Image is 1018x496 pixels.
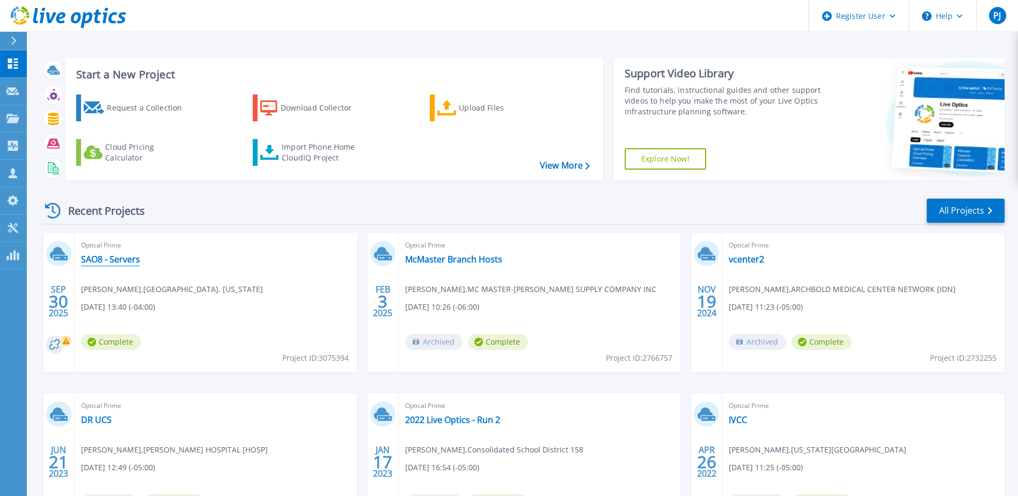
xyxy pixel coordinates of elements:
[41,198,159,224] div: Recent Projects
[405,283,656,295] span: [PERSON_NAME] , MC MASTER-[PERSON_NAME] SUPPLY COMPANY INC
[729,254,764,265] a: vcenter2
[405,400,675,412] span: Optical Prime
[282,352,349,364] span: Project ID: 3075394
[697,282,717,321] div: NOV 2024
[76,69,589,81] h3: Start a New Project
[81,334,141,350] span: Complete
[105,142,191,163] div: Cloud Pricing Calculator
[697,442,717,482] div: APR 2022
[729,283,956,295] span: [PERSON_NAME] , ARCHBOLD MEDICAL CENTER NETWORK [IDN]
[729,301,803,313] span: [DATE] 11:23 (-05:00)
[81,254,140,265] a: SAO8 - Servers
[430,94,550,121] a: Upload Files
[76,94,196,121] a: Request a Collection
[281,97,367,119] div: Download Collector
[625,67,824,81] div: Support Video Library
[792,334,852,350] span: Complete
[48,282,69,321] div: SEP 2025
[993,11,1001,20] span: PJ
[81,239,350,251] span: Optical Prime
[372,282,393,321] div: FEB 2025
[373,457,392,466] span: 17
[282,142,365,163] div: Import Phone Home CloudIQ Project
[625,85,824,117] div: Find tutorials, instructional guides and other support videos to help you make the most of your L...
[107,97,193,119] div: Request a Collection
[606,352,672,364] span: Project ID: 2766757
[405,414,500,425] a: 2022 Live Optics - Run 2
[378,297,387,306] span: 3
[49,297,68,306] span: 30
[729,414,747,425] a: IVCC
[81,400,350,412] span: Optical Prime
[81,414,112,425] a: DR UCS
[729,239,998,251] span: Optical Prime
[729,462,803,473] span: [DATE] 11:25 (-05:00)
[729,400,998,412] span: Optical Prime
[81,301,155,313] span: [DATE] 13:40 (-04:00)
[729,444,906,456] span: [PERSON_NAME] , [US_STATE][GEOGRAPHIC_DATA]
[49,457,68,466] span: 21
[697,457,716,466] span: 26
[729,334,786,350] span: Archived
[459,97,545,119] div: Upload Files
[76,139,196,166] a: Cloud Pricing Calculator
[625,148,706,170] a: Explore Now!
[405,334,463,350] span: Archived
[81,283,263,295] span: [PERSON_NAME] , [GEOGRAPHIC_DATA], [US_STATE]
[930,352,997,364] span: Project ID: 2732255
[48,442,69,482] div: JUN 2023
[540,161,590,171] a: View More
[253,94,372,121] a: Download Collector
[405,254,502,265] a: McMaster Branch Hosts
[405,301,479,313] span: [DATE] 10:26 (-06:00)
[81,444,268,456] span: [PERSON_NAME] , [PERSON_NAME] HOSPITAL [HOSP]
[405,444,583,456] span: [PERSON_NAME] , Consolidated School District 158
[405,239,675,251] span: Optical Prime
[81,462,155,473] span: [DATE] 12:49 (-05:00)
[468,334,528,350] span: Complete
[697,297,716,306] span: 19
[405,462,479,473] span: [DATE] 16:54 (-05:00)
[372,442,393,482] div: JAN 2023
[927,199,1005,223] a: All Projects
